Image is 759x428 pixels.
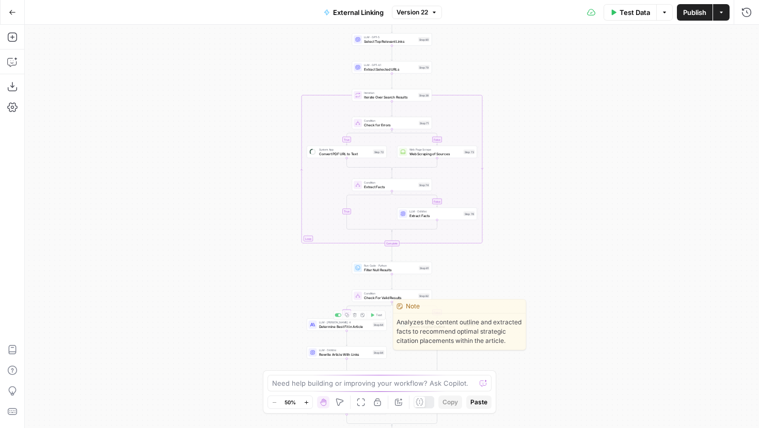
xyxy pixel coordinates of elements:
g: Edge from step_74 to step_74-conditional-end [347,191,392,232]
div: Step 82 [418,293,430,298]
span: Return Original Outline [409,324,462,329]
div: LLM · GPT-5Select Top Relevant LinksStep 80 [352,34,432,46]
span: Convert PDF URL to Text [319,151,371,156]
div: Step 72 [373,150,385,154]
g: Edge from step_73 to step_71-conditional-end [392,158,437,170]
span: Run Code · Python [364,264,417,268]
div: Complete [385,241,400,246]
span: Check for Errors [364,122,417,127]
span: Test Data [620,7,650,18]
span: Rewrite Article With Links [319,352,371,357]
div: Run Code · PythonReturn Original OutlineStep 83 [397,319,477,331]
span: Web Page Scrape [409,147,462,152]
div: Step 64 [373,322,385,327]
g: Edge from step_81 to step_82 [391,274,393,289]
div: LLM · [PERSON_NAME] 4Determine Best Fit in ArticleStep 64Test [307,319,387,331]
g: Edge from step_80 to step_79 [391,46,393,61]
span: Web Scraping of Sources [409,151,462,156]
span: Check For Valid Results [364,295,416,300]
div: Step 38 [418,93,430,97]
g: Edge from step_83 to step_82-conditional-end [392,331,437,426]
button: Copy [438,396,462,409]
button: External Linking [318,4,390,21]
span: Publish [683,7,706,18]
span: Determine Best Fit in Article [319,324,371,329]
span: Paste [470,398,487,407]
div: LLM · O4 MiniRewrite Article With LinksStep 84 [307,347,387,359]
g: Edge from step_79 to step_38 [391,74,393,89]
span: Copy [442,398,458,407]
div: LLM · O4 MiniExtract FactsStep 76 [397,208,477,220]
span: Condition [364,180,416,185]
g: Edge from step_38 to step_71 [391,102,393,117]
span: External Linking [333,7,384,18]
span: Extract Facts [364,184,416,189]
div: ConditionCheck for ErrorsStep 71 [352,117,432,129]
span: LLM · O4 Mini [409,209,462,213]
div: Web Page ScrapeWeb Scraping of SourcesStep 73 [397,146,477,158]
div: Step 74 [418,183,430,187]
g: Edge from step_64 to step_84 [346,331,347,346]
button: Version 22 [392,6,442,19]
g: Edge from step_86 to step_82-conditional-end [347,415,392,426]
div: Step 79 [418,65,430,70]
div: Step 71 [419,121,430,125]
button: Test Data [604,4,656,21]
g: Edge from step_71 to step_73 [392,129,438,145]
span: Run Code · Python [409,320,462,324]
g: Edge from step_71 to step_72 [346,129,392,145]
div: Step 80 [418,37,430,42]
div: Run Code · PythonFilter Null ResultsStep 81 [352,262,432,274]
div: Complete [352,241,432,246]
span: Iterate Over Search Results [364,94,416,100]
span: LLM · O4 Mini [319,348,371,352]
span: Version 22 [397,8,428,17]
div: Step 76 [464,211,475,216]
div: System AppConvert PDF URL to TextStep 72 [307,146,387,158]
g: Edge from step_82 to step_64 [346,302,392,318]
g: Edge from step_71-conditional-end to step_74 [391,169,393,178]
span: Filter Null Results [364,267,417,272]
span: Iteration [364,91,416,95]
g: Edge from step_72 to step_71-conditional-end [347,158,392,170]
span: System App [319,147,371,152]
g: Edge from step_74 to step_76 [392,191,438,207]
span: LLM · GPT-4.1 [364,63,416,67]
div: LoopIterationIterate Over Search ResultsStep 38 [352,89,432,102]
span: LLM · GPT-5 [364,35,416,39]
div: ConditionCheck For Valid ResultsStep 82 [352,290,432,302]
div: LLM · GPT-4.1Extract Selected URLsStep 79 [352,61,432,74]
span: Select Top Relevant Links [364,39,416,44]
span: 50% [284,398,296,406]
span: Condition [364,291,416,295]
span: LLM · [PERSON_NAME] 4 [319,320,371,324]
div: ConditionExtract FactsStep 74 [352,179,432,191]
g: Edge from step_82 to step_83 [392,302,438,318]
div: Step 73 [464,150,475,154]
span: Extract Selected URLs [364,67,416,72]
div: Step 83 [464,322,475,327]
button: Publish [677,4,713,21]
g: Edge from step_38-iteration-end to step_81 [391,246,393,261]
div: Step 81 [419,266,430,270]
g: Edge from start to step_80 [391,18,393,33]
div: Step 84 [373,350,385,355]
span: Condition [364,119,417,123]
button: Paste [466,396,492,409]
span: Extract Facts [409,213,462,218]
g: Edge from step_76 to step_74-conditional-end [392,220,437,232]
g: Edge from step_84 to step_85 [346,359,347,374]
